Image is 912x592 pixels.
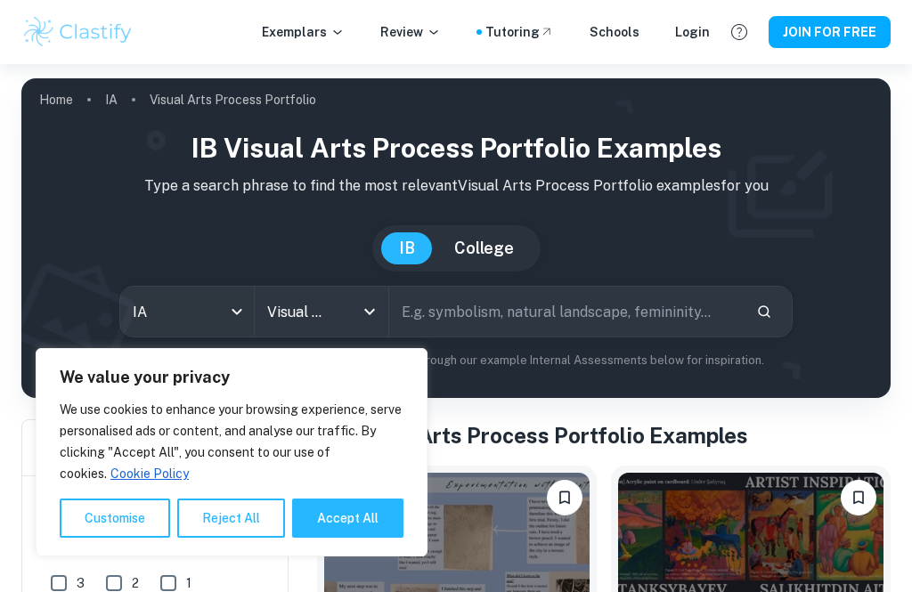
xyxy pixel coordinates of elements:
button: Please log in to bookmark exemplars [841,480,876,515]
h1: All Visual Arts Process Portfolio Examples [317,419,891,451]
a: Tutoring [485,22,554,42]
input: E.g. symbolism, natural landscape, femininity... [389,287,742,337]
div: We value your privacy [36,348,427,556]
p: Not sure what to search for? You can always look through our example Internal Assessments below f... [36,352,876,369]
p: Exemplars [262,22,345,42]
button: Open [357,299,382,324]
img: Clastify logo [21,14,134,50]
p: We use cookies to enhance your browsing experience, serve personalised ads or content, and analys... [60,399,403,484]
p: Type a search phrase to find the most relevant Visual Arts Process Portfolio examples for you [36,175,876,197]
a: IA [105,87,118,112]
button: Help and Feedback [724,17,754,47]
div: IA [120,287,254,337]
button: Reject All [177,499,285,538]
button: College [436,232,532,264]
a: Schools [590,22,639,42]
button: Please log in to bookmark exemplars [547,480,582,515]
button: IB [381,232,433,264]
a: Cookie Policy [110,466,190,482]
a: Home [39,87,73,112]
button: Search [749,296,779,327]
img: profile cover [21,78,891,398]
p: Review [380,22,441,42]
button: Customise [60,499,170,538]
p: Visual Arts Process Portfolio [150,90,316,109]
a: Login [675,22,710,42]
button: Accept All [292,499,403,538]
button: JOIN FOR FREE [769,16,891,48]
p: We value your privacy [60,367,403,388]
h1: IB Visual Arts Process Portfolio examples [36,128,876,168]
